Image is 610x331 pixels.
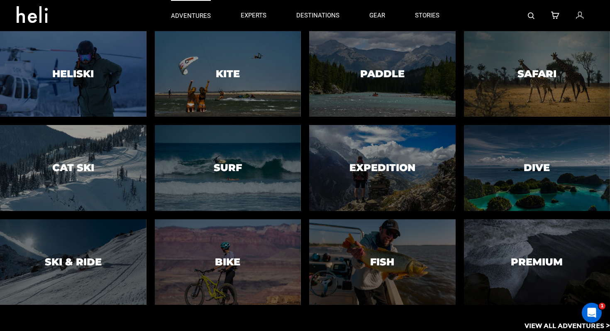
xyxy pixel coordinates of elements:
[370,257,394,267] h3: Fish
[52,162,94,173] h3: Cat Ski
[215,257,240,267] h3: Bike
[214,162,242,173] h3: Surf
[296,11,339,20] p: destinations
[599,303,605,309] span: 1
[52,69,94,79] h3: Heliski
[241,11,266,20] p: experts
[511,257,563,267] h3: Premium
[582,303,602,323] iframe: Intercom live chat
[171,12,211,20] p: adventures
[528,12,534,19] img: search-bar-icon.svg
[360,69,405,79] h3: Paddle
[524,162,550,173] h3: Dive
[525,321,610,331] p: View All Adventures >
[45,257,102,267] h3: Ski & Ride
[517,69,556,79] h3: Safari
[349,162,415,173] h3: Expedition
[216,69,240,79] h3: Kite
